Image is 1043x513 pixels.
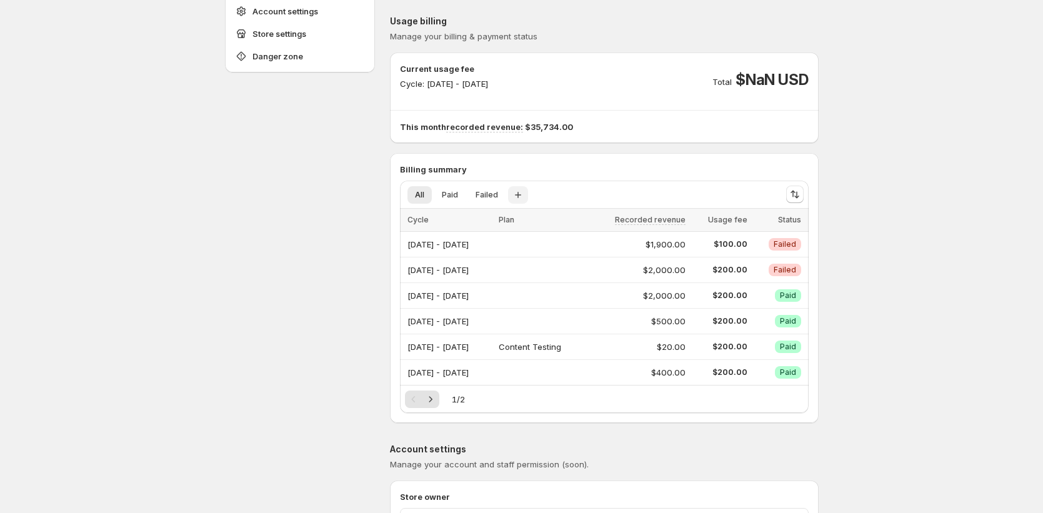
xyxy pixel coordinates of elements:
p: Billing summary [400,163,809,176]
div: [DATE] - [DATE] [407,261,491,279]
span: All [415,190,424,200]
button: Create new view [508,186,528,204]
span: Manage your account and staff permission (soon). [390,459,589,469]
span: Failed [774,239,796,249]
div: $2,000.00 [591,289,686,302]
button: Account settings [231,1,369,21]
span: Paid [780,291,796,301]
span: Paid [780,367,796,377]
span: 1 / 2 [452,393,465,406]
div: [DATE] - [DATE] [407,338,491,356]
span: $100.00 [693,239,747,249]
div: [DATE] - [DATE] [407,236,491,253]
button: Next [422,391,439,408]
div: $500.00 [591,315,686,327]
span: Store settings [252,27,306,40]
span: Account settings [252,5,318,17]
span: $NaN USD [736,70,808,90]
span: Status [778,215,801,224]
span: Paid [780,342,796,352]
span: Cycle [407,215,429,224]
span: Paid [442,190,458,200]
div: [DATE] - [DATE] [407,364,491,381]
button: Danger zone [231,46,369,66]
span: $200.00 [693,316,747,326]
div: $400.00 [591,366,686,379]
span: Failed [774,265,796,275]
p: Current usage fee [400,62,488,75]
span: $200.00 [693,367,747,377]
span: Recorded revenue [615,215,686,225]
div: Content Testing [499,338,583,356]
p: Usage billing [390,15,819,27]
span: $200.00 [693,342,747,352]
span: Paid [780,316,796,326]
p: Cycle: [DATE] - [DATE] [400,77,488,90]
div: $2,000.00 [591,264,686,276]
p: Account settings [390,443,819,456]
button: Store settings [231,24,369,44]
div: $20.00 [591,341,686,353]
span: Plan [499,215,514,224]
p: Total [712,76,732,88]
span: $200.00 [693,265,747,275]
p: This month $35,734.00 [400,121,809,133]
span: recorded revenue: [446,122,523,132]
nav: Pagination [405,391,439,408]
p: Store owner [400,491,809,503]
button: Sort the results [786,186,804,203]
div: [DATE] - [DATE] [407,287,491,304]
div: $1,900.00 [591,238,686,251]
span: Usage fee [708,215,747,224]
span: Failed [476,190,498,200]
span: Manage your billing & payment status [390,31,537,41]
span: Danger zone [252,50,303,62]
span: $200.00 [693,291,747,301]
div: [DATE] - [DATE] [407,312,491,330]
